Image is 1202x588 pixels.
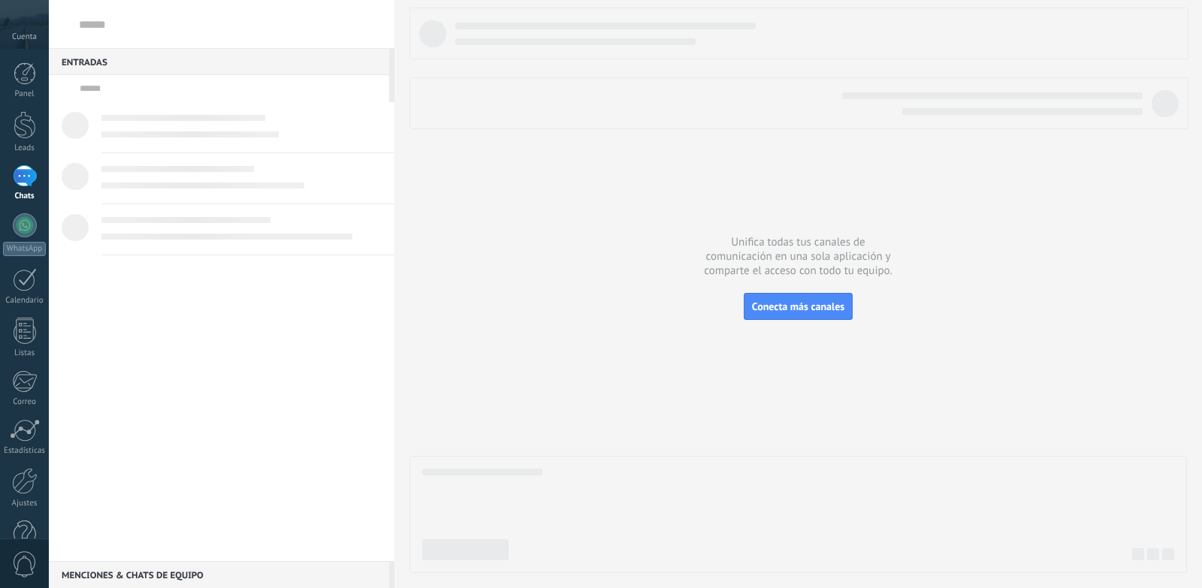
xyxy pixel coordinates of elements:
[752,300,844,313] span: Conecta más canales
[49,561,389,588] div: Menciones & Chats de equipo
[3,143,47,153] div: Leads
[744,293,853,320] button: Conecta más canales
[3,397,47,407] div: Correo
[3,348,47,358] div: Listas
[3,499,47,508] div: Ajustes
[3,89,47,99] div: Panel
[3,446,47,456] div: Estadísticas
[3,296,47,306] div: Calendario
[3,191,47,201] div: Chats
[3,242,46,256] div: WhatsApp
[12,32,37,42] span: Cuenta
[49,48,389,75] div: Entradas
